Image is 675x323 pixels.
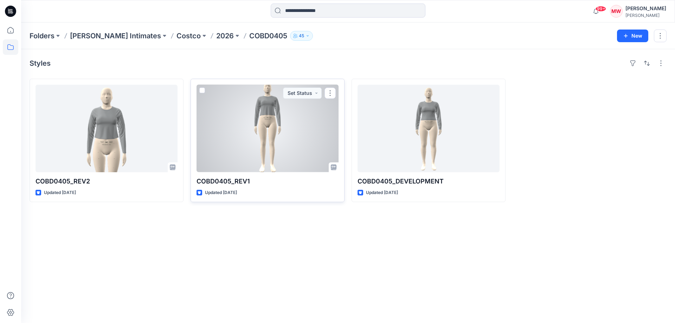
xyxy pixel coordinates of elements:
[176,31,201,41] a: Costco
[596,6,606,12] span: 99+
[290,31,313,41] button: 45
[299,32,304,40] p: 45
[197,85,339,172] a: COBD0405_REV1
[249,31,287,41] p: COBD0405
[30,31,54,41] a: Folders
[36,176,178,186] p: COBD0405_REV2
[617,30,648,42] button: New
[358,85,500,172] a: COBD0405_DEVELOPMENT
[216,31,234,41] a: 2026
[358,176,500,186] p: COBD0405_DEVELOPMENT
[205,189,237,196] p: Updated [DATE]
[30,59,51,67] h4: Styles
[610,5,623,18] div: MW
[625,13,666,18] div: [PERSON_NAME]
[366,189,398,196] p: Updated [DATE]
[625,4,666,13] div: [PERSON_NAME]
[70,31,161,41] a: [PERSON_NAME] Intimates
[36,85,178,172] a: COBD0405_REV2
[44,189,76,196] p: Updated [DATE]
[197,176,339,186] p: COBD0405_REV1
